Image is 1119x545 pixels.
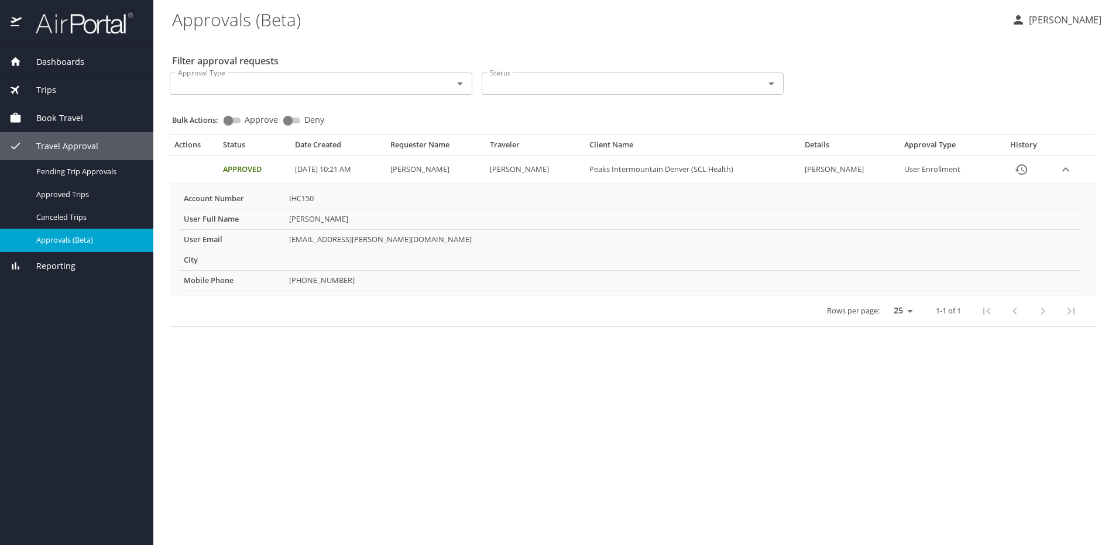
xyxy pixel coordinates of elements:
th: User Email [179,229,284,250]
td: Approved [218,156,290,184]
h1: Approvals (Beta) [172,1,1002,37]
td: [PHONE_NUMBER] [284,270,1082,291]
p: Rows per page: [827,307,880,315]
p: Bulk Actions: [172,115,228,125]
th: Mobile Phone [179,270,284,291]
span: Travel Approval [22,140,98,153]
th: Actions [170,140,218,155]
th: History [995,140,1052,155]
button: [PERSON_NAME] [1007,9,1106,30]
td: Peaks Intermountain Denver (SCL Health) [585,156,800,184]
th: Date Created [290,140,386,155]
img: icon-airportal.png [11,12,23,35]
span: Approvals (Beta) [36,234,139,246]
th: Client Name [585,140,800,155]
button: Open [452,75,468,92]
span: Dashboards [22,56,84,68]
table: More info for approvals [179,189,1082,291]
td: [PERSON_NAME] [800,156,900,184]
h2: Filter approval requests [172,51,279,70]
td: [EMAIL_ADDRESS][PERSON_NAME][DOMAIN_NAME] [284,229,1082,250]
span: Approved Trips [36,189,139,200]
th: Traveler [485,140,585,155]
span: Deny [304,116,324,124]
span: Reporting [22,260,75,272]
span: Canceled Trips [36,212,139,223]
th: Details [800,140,900,155]
table: Approval table [170,140,1096,326]
span: Book Travel [22,112,83,125]
button: Open [763,75,780,92]
span: Approve [245,116,278,124]
span: Pending Trip Approvals [36,166,139,177]
select: rows per page [884,302,917,319]
th: Status [218,140,290,155]
td: [DATE] 10:21 AM [290,156,386,184]
th: Approval Type [900,140,995,155]
th: Account Number [179,189,284,209]
button: expand row [1057,161,1075,178]
p: 1-1 of 1 [936,307,961,315]
p: [PERSON_NAME] [1025,13,1101,27]
th: City [179,250,284,270]
th: Requester Name [386,140,485,155]
img: airportal-logo.png [23,12,133,35]
td: IHC150 [284,189,1082,209]
span: Trips [22,84,56,96]
td: [PERSON_NAME] [485,156,585,184]
td: [PERSON_NAME] [284,209,1082,229]
td: [PERSON_NAME] [386,156,485,184]
button: History [1007,156,1035,184]
th: User Full Name [179,209,284,229]
td: User Enrollment [900,156,995,184]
